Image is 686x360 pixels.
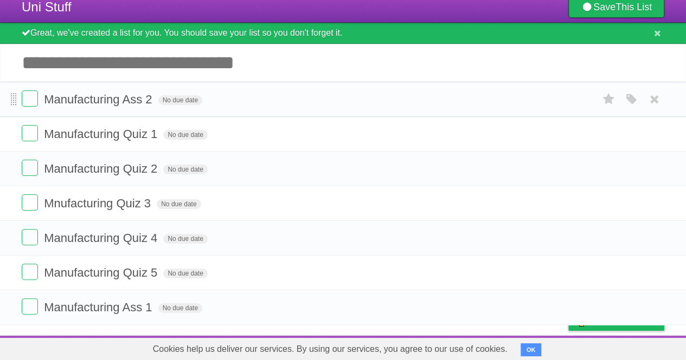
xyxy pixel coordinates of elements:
[44,300,155,314] span: Manufacturing Ass 1
[163,269,207,278] span: No due date
[44,162,160,175] span: Manufacturing Quiz 2
[22,125,38,141] label: Done
[158,303,202,313] span: No due date
[44,266,160,279] span: Manufacturing Quiz 5
[22,229,38,245] label: Done
[44,231,160,245] span: Manufacturing Quiz 4
[163,234,207,244] span: No due date
[521,343,542,356] button: OK
[591,311,659,330] span: Buy me a coffee
[142,338,518,360] span: Cookies help us deliver our services. By using our services, you agree to our use of cookies.
[22,90,38,107] label: Done
[44,127,160,141] span: Manufacturing Quiz 1
[22,160,38,176] label: Done
[44,197,153,210] span: Mnufacturing Quiz 3
[44,93,155,106] span: Manufacturing Ass 2
[22,194,38,211] label: Done
[598,90,619,108] label: Star task
[616,2,652,12] b: This List
[22,298,38,315] label: Done
[157,199,201,209] span: No due date
[163,130,207,140] span: No due date
[163,165,207,174] span: No due date
[158,95,202,105] span: No due date
[22,264,38,280] label: Done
